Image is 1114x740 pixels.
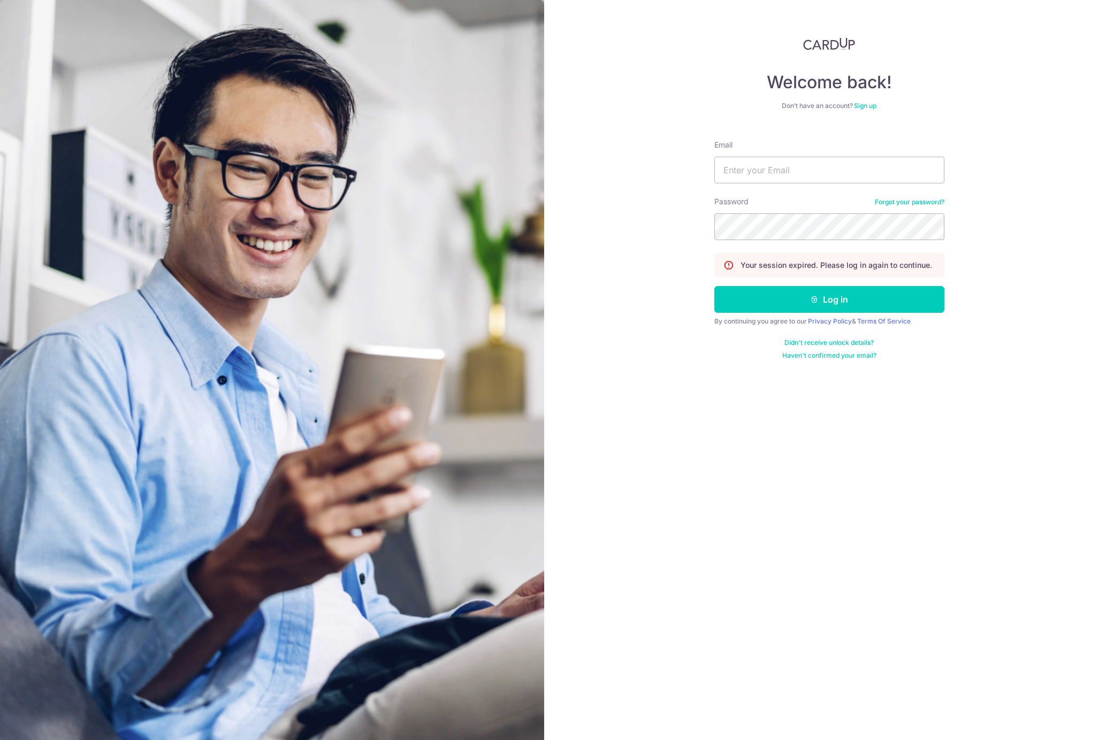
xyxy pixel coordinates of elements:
[714,286,944,313] button: Log in
[803,37,856,50] img: CardUp Logo
[784,338,874,347] a: Didn't receive unlock details?
[714,317,944,326] div: By continuing you agree to our &
[857,317,911,325] a: Terms Of Service
[714,72,944,93] h4: Welcome back!
[714,102,944,110] div: Don’t have an account?
[714,196,749,207] label: Password
[782,351,876,360] a: Haven't confirmed your email?
[854,102,876,110] a: Sign up
[714,157,944,183] input: Enter your Email
[875,198,944,206] a: Forgot your password?
[714,140,733,150] label: Email
[808,317,852,325] a: Privacy Policy
[741,260,932,271] p: Your session expired. Please log in again to continue.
